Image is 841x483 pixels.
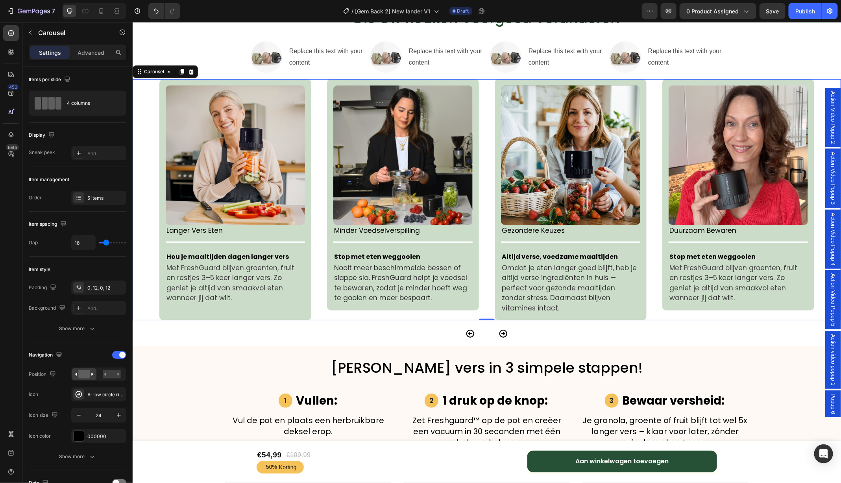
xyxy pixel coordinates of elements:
[369,230,485,239] strong: Altijd verse, voedzame maaltijden
[133,22,841,483] iframe: Design area
[29,194,42,201] div: Order
[148,3,180,19] div: Undo/Redo
[293,372,305,385] p: 2
[29,130,56,141] div: Display
[201,230,288,239] strong: Stop met eten weggooien
[29,282,58,293] div: Padding
[153,428,179,438] div: €109,99
[29,369,57,380] div: Position
[697,191,704,243] span: Action Video Popup 4
[29,410,59,421] div: Icon size
[352,7,354,15] span: /
[536,63,675,203] img: gempages_555404258220967101-cccd8bd4-09ba-46a2-980e-7558f760b9f4.png
[697,69,704,122] span: Action Video Popup 2
[29,433,51,440] div: Icon color
[39,48,61,57] p: Settings
[29,149,55,156] div: Sneak peek
[490,372,592,385] p: Bewaar versheid:
[145,440,165,450] div: Korting
[537,230,623,239] strong: Stop met eten weggooien
[369,204,507,214] p: Gezondere Keuzes
[395,23,471,47] div: Replace this text with your content
[473,372,485,385] p: 3
[133,440,145,449] div: 50%
[477,19,508,51] img: image_demo.jpg
[201,204,339,214] p: Minder Voedselverspilling
[360,301,382,323] button: Carousel Next Arrow
[164,372,205,385] p: Vullen:
[59,453,96,461] div: Show more
[93,393,258,415] p: Vul de pot en plaats een herbruikbare deksel erop.
[697,372,704,392] span: Popup 6
[87,433,124,440] div: 000000
[369,241,507,292] p: Omdat je eten langer goed blijft, heb je altijd verse ingrediënten in huis — perfect voor gezonde...
[198,336,510,356] span: [PERSON_NAME] vers in 3 simpele stappen!
[156,23,231,47] div: Replace this text with your content
[7,84,19,90] div: 450
[78,48,104,57] p: Advanced
[87,284,124,292] div: 0, 12, 0, 12
[766,8,779,15] span: Save
[450,393,615,426] p: Je granola, groente of fruit blijft tot wel 5x langer vers – klaar voor later, zónder afval, zond...
[537,204,675,214] p: Duurzaam Bewaren
[118,19,150,51] img: image_demo.jpg
[697,130,704,182] span: Action Video Popup 3
[38,28,105,37] p: Carousel
[327,301,349,323] button: Carousel Back Arrow
[355,7,431,15] span: [Gem Back 2] New lander V1
[34,204,172,214] p: Langer Vers Eten
[33,63,172,203] img: gempages_555404258220967101-aadde09b-1494-4522-9285-909b6c91083e.png
[29,239,38,246] div: Gap
[760,3,786,19] button: Save
[272,393,436,426] p: Zet Freshguard™ op de pot en creëer een vacuum in 30 seconden met één druk op de knop.
[29,450,126,464] button: Show more
[789,3,822,19] button: Publish
[29,176,69,183] div: Item management
[67,94,115,112] div: 4 columns
[147,372,159,385] p: 1
[87,150,124,157] div: Add...
[310,372,415,385] p: 1 druk op de knop:
[686,7,739,15] span: 0 product assigned
[124,427,150,439] div: €54,99
[29,321,126,336] button: Show more
[680,3,756,19] button: 0 product assigned
[34,241,172,281] p: Met FreshGuard blijven groenten, fruit en restjes 3–5 keer langer vers. Zo geniet je altijd van s...
[52,6,55,16] p: 7
[3,3,59,19] button: 7
[59,325,96,333] div: Show more
[357,19,389,51] img: image_demo.jpg
[814,444,833,463] div: Open Intercom Messenger
[537,241,675,281] p: Met FreshGuard blijven groenten, fruit en restjes 3–5 keer langer vers. Zo geniet je altijd van s...
[10,46,33,53] div: Carousel
[29,219,68,230] div: Item spacing
[368,63,508,203] img: gempages_555404258220967101-b7240b23-678b-430e-9038-533e2644a925.png
[697,312,704,364] span: Action video popup 1
[201,63,340,203] img: gempages_555404258220967101-05733b56-d231-452f-8ac8-c5d1f1c5d0e9.jpg
[443,435,536,444] div: Aan winkelwagen toevoegen
[29,74,72,85] div: Items per slide
[29,350,64,360] div: Navigation
[29,391,38,398] div: Icon
[697,251,704,304] span: Action Video Popup 5
[87,391,124,398] div: Arrow circle right bold
[238,19,269,51] img: image_demo.jpg
[29,303,67,314] div: Background
[72,236,95,250] input: Auto
[29,266,50,273] div: Item style
[87,305,124,312] div: Add...
[6,144,19,150] div: Beta
[201,241,339,281] p: Nooit meer beschimmelde bessen of slappe sla. FreshGuard helpt je voedsel te bewaren, zodat je mi...
[275,23,351,47] div: Replace this text with your content
[34,230,156,239] strong: Hou je maaltijden dagen langer vers
[87,195,124,202] div: 5 items
[395,429,585,450] button: Aan winkelwagen toevoegen
[515,23,590,47] div: Replace this text with your content
[795,7,815,15] div: Publish
[457,7,469,15] span: Draft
